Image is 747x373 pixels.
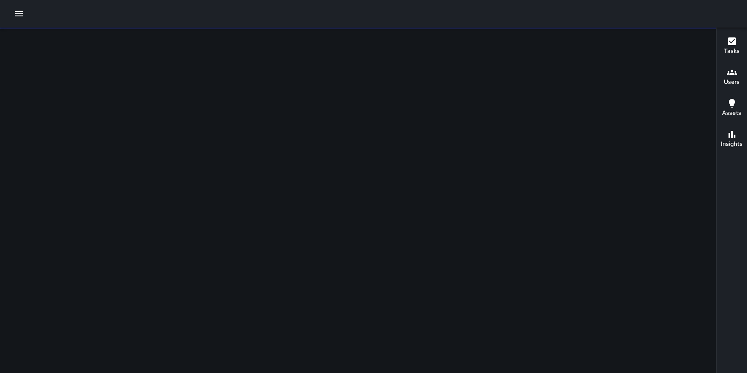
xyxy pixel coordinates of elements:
button: Tasks [716,31,747,62]
h6: Insights [721,139,743,149]
h6: Assets [722,108,741,118]
h6: Users [724,77,740,87]
h6: Tasks [724,46,740,56]
button: Users [716,62,747,93]
button: Assets [716,93,747,124]
button: Insights [716,124,747,155]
